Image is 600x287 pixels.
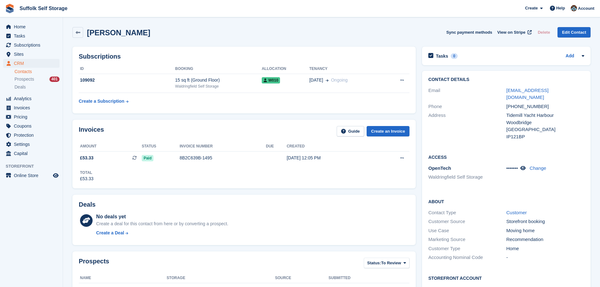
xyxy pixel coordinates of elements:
h2: Subscriptions [79,53,409,60]
span: Online Store [14,171,52,180]
span: Settings [14,140,52,149]
a: menu [3,131,60,140]
div: [DATE] 12:05 PM [287,155,375,161]
th: Source [275,273,329,283]
div: Storefront booking [506,218,584,225]
a: Create a Deal [96,230,228,236]
a: Customer [506,210,527,215]
span: To Review [381,260,401,266]
div: Contact Type [428,209,506,216]
th: Created [287,141,375,152]
h2: Storefront Account [428,275,584,281]
div: Create a Deal [96,230,124,236]
span: Create [525,5,538,11]
div: Customer Source [428,218,506,225]
th: Tenancy [309,64,384,74]
span: ••••••• [506,165,518,171]
div: Recommendation [506,236,584,243]
a: Preview store [52,172,60,179]
h2: Deals [79,201,95,208]
span: Invoices [14,103,52,112]
div: Waldringfield Self Storage [175,83,262,89]
span: Tasks [14,32,52,40]
th: Amount [79,141,142,152]
div: Create a Subscription [79,98,124,105]
div: Phone [428,103,506,110]
span: W010 [262,77,280,83]
h2: Access [428,154,584,160]
a: menu [3,112,60,121]
a: Suffolk Self Storage [17,3,70,14]
a: menu [3,50,60,59]
a: menu [3,103,60,112]
div: £53.33 [80,175,94,182]
a: [EMAIL_ADDRESS][DOMAIN_NAME] [506,88,549,100]
a: menu [3,140,60,149]
span: Protection [14,131,52,140]
div: Customer Type [428,245,506,252]
span: Prospects [14,76,34,82]
span: £53.33 [80,155,94,161]
a: Guide [337,126,364,136]
a: Create an Invoice [367,126,409,136]
span: Analytics [14,94,52,103]
span: Pricing [14,112,52,121]
div: Accounting Nominal Code [428,254,506,261]
h2: Prospects [79,258,109,269]
button: Status: To Review [364,258,409,268]
h2: Contact Details [428,77,584,82]
th: Allocation [262,64,309,74]
a: menu [3,59,60,68]
img: Lisa Furneaux [571,5,577,11]
th: Storage [167,273,275,283]
th: Status [142,141,180,152]
a: Add [566,53,574,60]
span: Coupons [14,122,52,130]
th: Submitted [329,273,379,283]
div: No deals yet [96,213,228,221]
div: 8B2C639B-1495 [180,155,266,161]
div: Use Case [428,227,506,234]
div: Create a deal for this contact from here or by converting a prospect. [96,221,228,227]
a: View on Stripe [495,27,533,37]
div: Email [428,87,506,101]
div: Tidemill Yacht Harbour [506,112,584,119]
li: Waldringfield Self Storage [428,174,506,181]
div: Total [80,170,94,175]
a: Change [530,165,546,171]
div: 0 [451,53,458,59]
div: [GEOGRAPHIC_DATA] [506,126,584,133]
a: menu [3,122,60,130]
a: Create a Subscription [79,95,129,107]
div: Home [506,245,584,252]
span: Help [556,5,565,11]
a: menu [3,171,60,180]
a: menu [3,22,60,31]
th: Name [79,273,167,283]
a: Edit Contact [557,27,591,37]
button: Delete [535,27,552,37]
a: menu [3,149,60,158]
span: Deals [14,84,26,90]
button: Sync payment methods [446,27,492,37]
a: Prospects 401 [14,76,60,83]
div: - [506,254,584,261]
a: Contacts [14,69,60,75]
th: ID [79,64,175,74]
div: [PHONE_NUMBER] [506,103,584,110]
span: Account [578,5,594,12]
img: stora-icon-8386f47178a22dfd0bd8f6a31ec36ba5ce8667c1dd55bd0f319d3a0aa187defe.svg [5,4,14,13]
span: CRM [14,59,52,68]
div: Woodbridge [506,119,584,126]
th: Due [266,141,287,152]
div: 401 [49,77,60,82]
div: Address [428,112,506,140]
a: menu [3,41,60,49]
h2: Tasks [436,53,448,59]
th: Invoice number [180,141,266,152]
h2: Invoices [79,126,104,136]
span: View on Stripe [497,29,525,36]
span: Home [14,22,52,31]
div: Moving home [506,227,584,234]
a: Deals [14,84,60,90]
